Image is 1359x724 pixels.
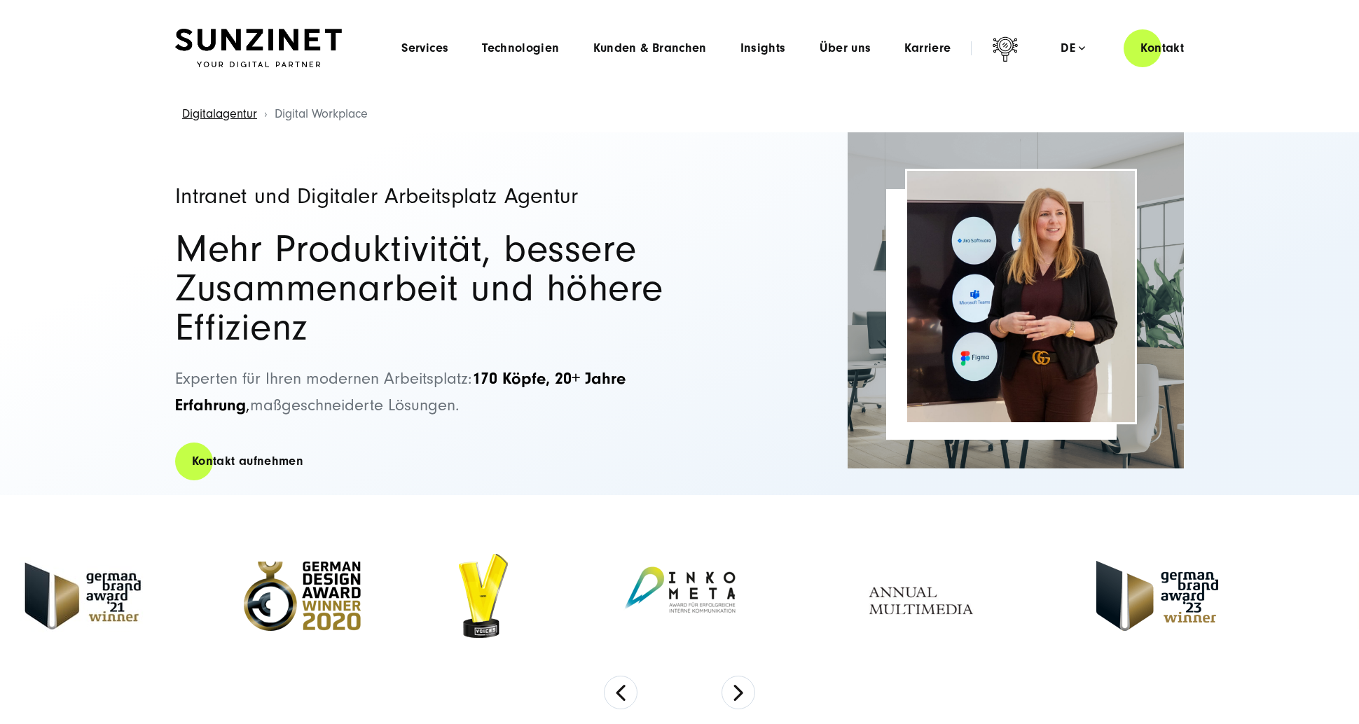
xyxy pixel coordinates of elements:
[1061,41,1085,55] div: de
[904,41,951,55] a: Karriere
[848,132,1184,468] img: Full-Service Digitalagentur SUNZINET - Digitaler Arbeitsplatz Agentur_2
[593,41,707,55] a: Kunden & Branchen
[20,554,146,638] img: German Brand Award 2021 Winner - Full Service Digitalagentur SUNZINET
[175,366,665,419] p: E
[275,106,368,121] span: Digital Workplace
[851,554,998,638] img: Annual Multimedia Awards - Full Service Digitalagentur SUNZINET
[175,441,320,481] a: Kontakt aufnehmen
[175,185,665,207] h1: Intranet und Digitaler Arbeitsplatz Agentur
[175,369,626,415] span: ,
[482,41,559,55] a: Technologien
[175,230,665,347] h2: Mehr Produktivität, bessere Zusammenarbeit und höhere Effizienz
[182,106,257,121] a: Digitalagentur
[244,562,361,631] img: German Design Award Winner 2020 - Full Service Digitalagentur SUNZINET
[175,369,626,415] strong: 170 Köpfe, 20+ Jahre Erfahrung
[1124,28,1201,68] a: Kontakt
[820,41,871,55] a: Über uns
[175,369,626,415] span: xperten für Ihren modernen Arbeitsplatz: maßgeschneiderte Lösungen.
[740,41,786,55] a: Insights
[175,29,342,68] img: SUNZINET Full Service Digital Agentur
[604,676,637,709] button: Previous
[606,554,753,638] img: Inkometa Award für interne Kommunikation - Full Service Digitalagentur SUNZINET
[459,554,508,638] img: Staffbase Voices - Bestes Team für interne Kommunikation Award Winner
[722,676,755,709] button: Next
[1096,561,1218,631] img: German Brand Award 2023 Winner - Full Service digital agentur SUNZINET
[401,41,448,55] a: Services
[907,171,1135,422] img: Intranet und Digitaler Arbeitsplatz Agentur Header | Mitarbeiterin präsentiert etwas vor dem Bild...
